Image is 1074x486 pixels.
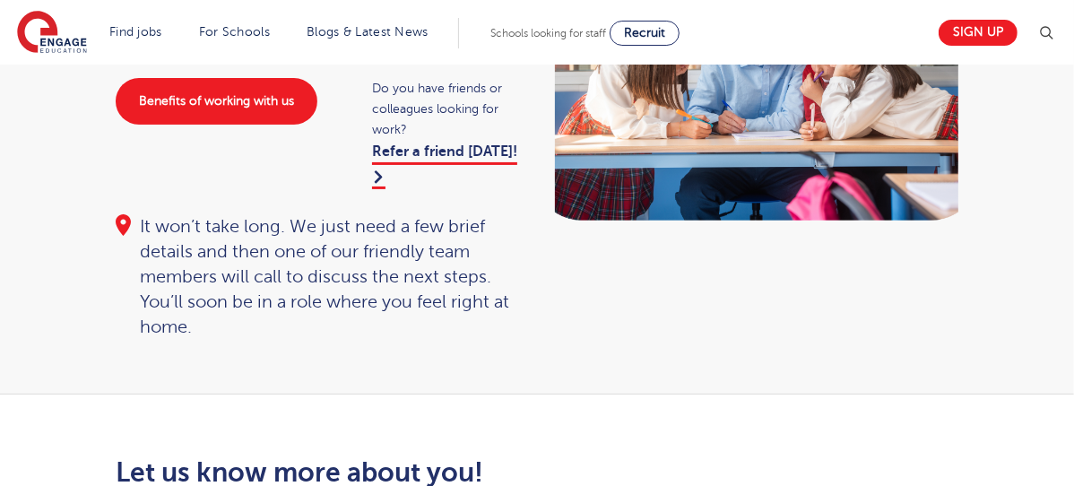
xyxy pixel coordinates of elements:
a: Recruit [610,21,680,46]
span: Do you have friends or colleagues looking for work? [372,78,519,140]
span: Recruit [624,26,665,39]
a: Benefits of working with us [116,78,317,125]
a: Find jobs [109,25,162,39]
a: Sign up [939,20,1018,46]
a: For Schools [199,25,270,39]
a: Refer a friend [DATE]! [372,143,517,188]
span: Schools looking for staff [490,27,606,39]
img: Engage Education [17,11,87,56]
a: Blogs & Latest News [307,25,429,39]
div: It won’t take long. We just need a few brief details and then one of our friendly team members wi... [116,214,519,340]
